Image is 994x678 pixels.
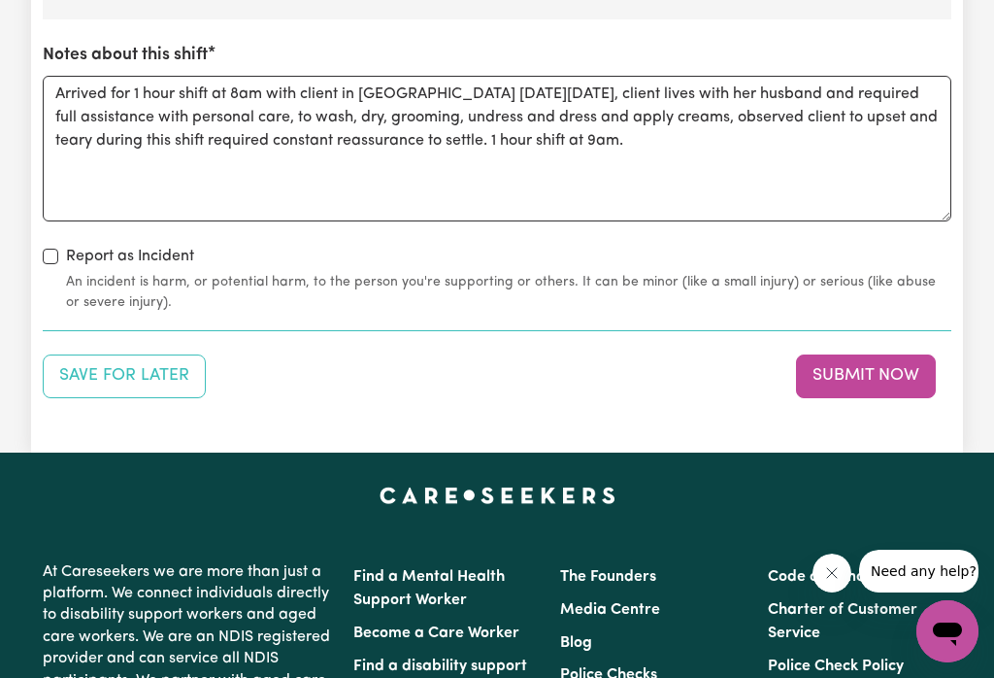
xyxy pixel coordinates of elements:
a: Code of Conduct [768,569,888,585]
button: Save your job report [43,355,206,397]
label: Report as Incident [66,245,194,268]
iframe: Message from company [859,550,978,593]
a: Become a Care Worker [353,626,519,641]
small: An incident is harm, or potential harm, to the person you're supporting or others. It can be mino... [66,272,951,313]
a: The Founders [560,569,656,585]
a: Blog [560,635,592,651]
textarea: Arrived for 1 hour shift at 8am with client in [GEOGRAPHIC_DATA] [DATE][DATE], client lives with ... [43,76,951,221]
iframe: Close message [812,554,851,593]
button: Submit your job report [796,355,936,397]
a: Charter of Customer Service [768,602,917,641]
a: Find a Mental Health Support Worker [353,569,505,608]
iframe: Button to launch messaging window [916,600,978,662]
label: Notes about this shift [43,43,208,68]
a: Careseekers home page [380,488,615,503]
a: Media Centre [560,602,660,618]
a: Police Check Policy [768,659,904,674]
